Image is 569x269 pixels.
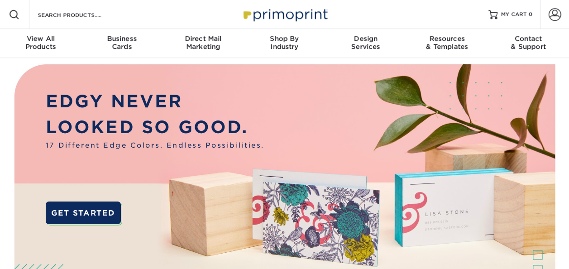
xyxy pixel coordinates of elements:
a: BusinessCards [81,29,163,58]
span: 17 Different Edge Colors. Endless Possibilities. [46,140,264,151]
a: DesignServices [325,29,406,58]
div: Marketing [163,34,244,51]
div: Cards [81,34,163,51]
span: 0 [529,11,533,18]
span: Contact [488,34,569,43]
span: Design [325,34,406,43]
div: Industry [244,34,325,51]
span: Business [81,34,163,43]
span: Direct Mail [163,34,244,43]
a: Contact& Support [488,29,569,58]
p: LOOKED SO GOOD. [46,115,264,140]
span: Resources [406,34,488,43]
span: MY CART [501,11,527,19]
p: EDGY NEVER [46,89,264,115]
a: Shop ByIndustry [244,29,325,58]
img: Primoprint [239,5,330,24]
div: Services [325,34,406,51]
a: Resources& Templates [406,29,488,58]
a: GET STARTED [46,202,121,224]
span: Shop By [244,34,325,43]
div: & Templates [406,34,488,51]
input: SEARCH PRODUCTS..... [37,9,125,20]
div: & Support [488,34,569,51]
a: Direct MailMarketing [163,29,244,58]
